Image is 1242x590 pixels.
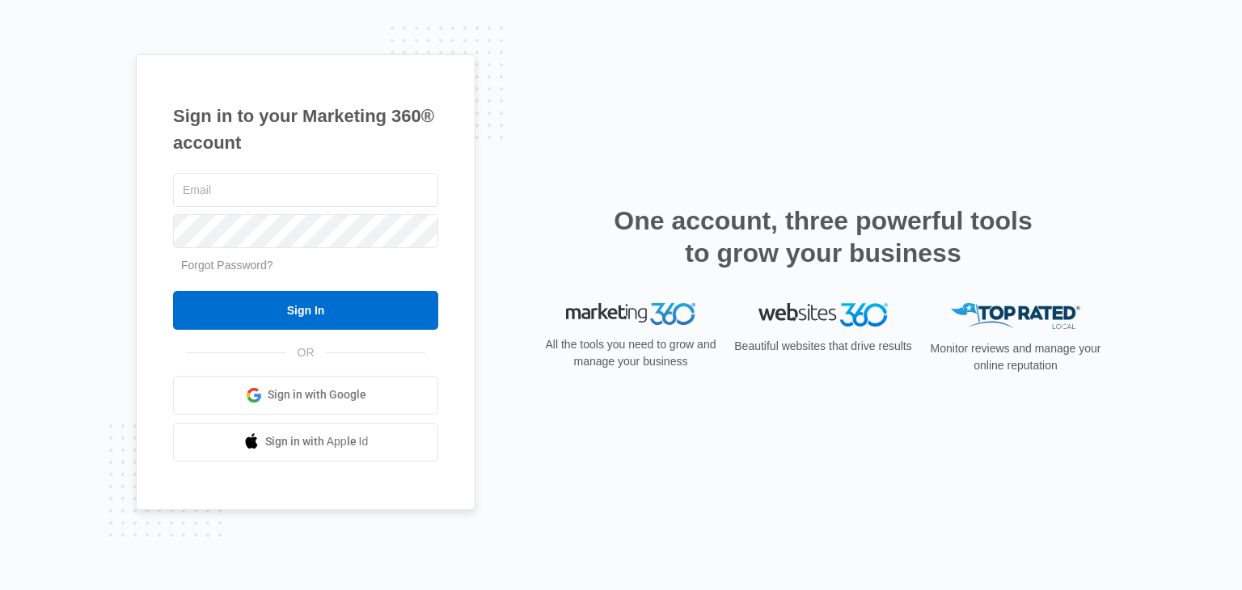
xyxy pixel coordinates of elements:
input: Email [173,173,438,207]
img: Marketing 360 [566,303,695,326]
span: Sign in with Apple Id [265,433,369,450]
p: Monitor reviews and manage your online reputation [925,340,1106,374]
a: Sign in with Google [173,376,438,415]
a: Sign in with Apple Id [173,423,438,461]
span: Sign in with Google [268,386,366,403]
h1: Sign in to your Marketing 360® account [173,103,438,156]
img: Websites 360 [758,303,888,327]
img: Top Rated Local [951,303,1080,330]
p: Beautiful websites that drive results [733,338,914,355]
a: Forgot Password? [181,259,273,272]
h2: One account, three powerful tools to grow your business [609,204,1037,269]
p: All the tools you need to grow and manage your business [540,336,721,370]
input: Sign In [173,291,438,330]
span: OR [286,344,326,361]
